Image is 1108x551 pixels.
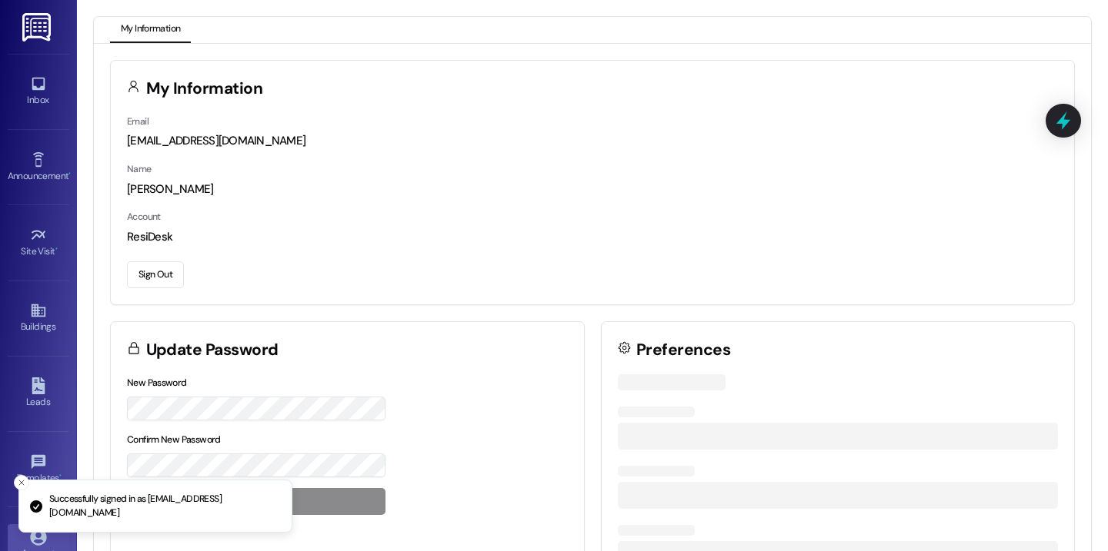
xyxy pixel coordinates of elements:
[127,115,149,128] label: Email
[127,261,184,288] button: Sign Out
[8,449,69,490] a: Templates •
[127,133,1058,149] div: [EMAIL_ADDRESS][DOMAIN_NAME]
[68,168,71,179] span: •
[14,475,29,490] button: Close toast
[110,17,191,43] button: My Information
[49,493,279,519] p: Successfully signed in as [EMAIL_ADDRESS][DOMAIN_NAME]
[8,297,69,339] a: Buildings
[55,244,58,254] span: •
[146,342,279,358] h3: Update Password
[8,373,69,414] a: Leads
[127,433,221,446] label: Confirm New Password
[636,342,730,358] h3: Preferences
[127,181,1058,197] div: [PERSON_NAME]
[127,163,152,175] label: Name
[8,222,69,264] a: Site Visit •
[146,81,263,97] h3: My Information
[22,13,54,41] img: ResiDesk Logo
[127,377,187,389] label: New Password
[127,211,161,223] label: Account
[8,71,69,112] a: Inbox
[127,229,1058,245] div: ResiDesk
